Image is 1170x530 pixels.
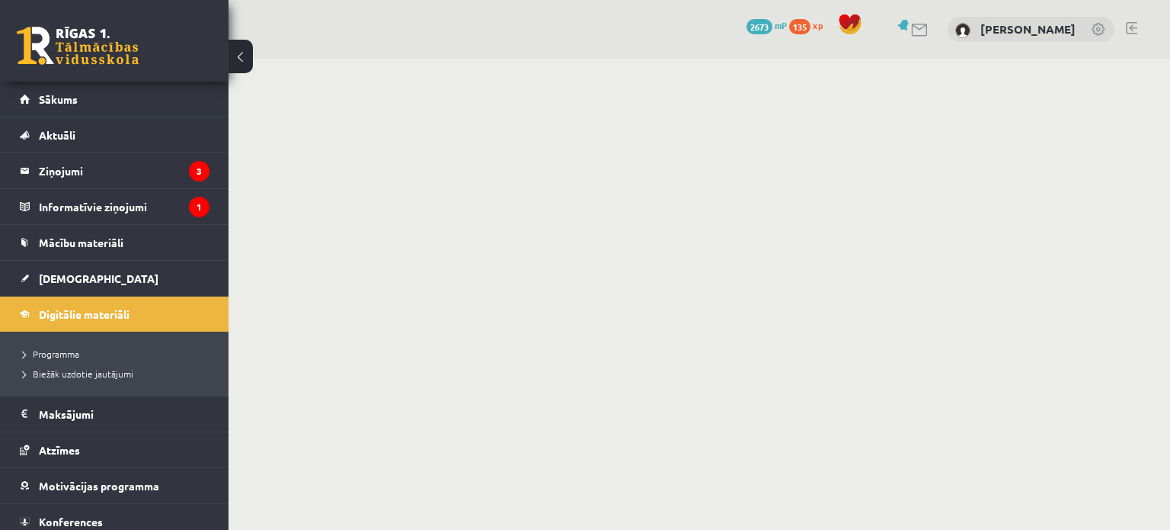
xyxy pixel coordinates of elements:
a: 2673 mP [746,19,787,31]
a: Motivācijas programma [20,468,209,503]
span: Motivācijas programma [39,479,159,493]
a: Biežāk uzdotie jautājumi [23,367,213,381]
span: [DEMOGRAPHIC_DATA] [39,271,158,285]
a: Atzīmes [20,432,209,467]
span: mP [775,19,787,31]
span: xp [813,19,823,31]
a: [PERSON_NAME] [980,21,1076,37]
a: Informatīvie ziņojumi1 [20,189,209,224]
a: Mācību materiāli [20,225,209,260]
a: Sākums [20,82,209,117]
a: Digitālie materiāli [20,297,209,332]
a: Maksājumi [20,397,209,432]
span: Digitālie materiāli [39,307,129,321]
span: Atzīmes [39,443,80,457]
span: 2673 [746,19,772,34]
a: Ziņojumi3 [20,153,209,188]
i: 1 [189,197,209,217]
legend: Ziņojumi [39,153,209,188]
span: Mācību materiāli [39,236,123,249]
span: 135 [789,19,810,34]
a: Rīgas 1. Tālmācības vidusskola [17,27,139,65]
span: Konferences [39,515,103,528]
span: Programma [23,348,79,360]
span: Aktuāli [39,128,75,142]
i: 3 [189,161,209,181]
legend: Informatīvie ziņojumi [39,189,209,224]
a: 135 xp [789,19,830,31]
legend: Maksājumi [39,397,209,432]
a: Aktuāli [20,117,209,153]
span: Biežāk uzdotie jautājumi [23,368,133,380]
a: Programma [23,347,213,361]
img: Viktorija Dreimane [955,23,970,38]
span: Sākums [39,92,78,106]
a: [DEMOGRAPHIC_DATA] [20,261,209,296]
